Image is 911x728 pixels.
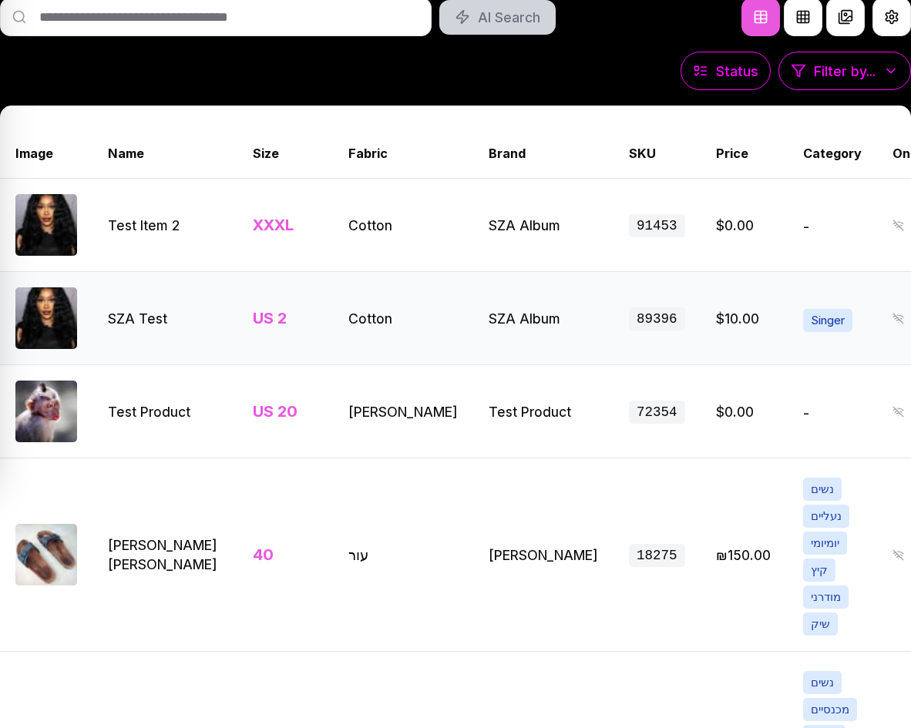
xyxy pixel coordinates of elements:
td: עור [333,458,473,652]
td: Cotton [333,179,473,272]
td: XXXL [237,179,333,272]
td: Test Product [473,365,613,458]
span: Filter by... [814,62,876,81]
span: מכנסיים [803,698,857,721]
div: - [803,404,862,423]
td: Test Product [92,365,237,458]
span: Edit price [716,547,771,563]
th: Price [701,129,788,179]
th: Category [788,129,877,179]
span: 18275 [629,544,685,567]
td: [PERSON_NAME] [473,458,613,652]
span: מודרני [803,585,849,609]
td: SZA Album [473,272,613,365]
th: SKU [613,129,701,179]
span: 89396 [629,307,685,330]
td: SZA Test [92,272,237,365]
td: [PERSON_NAME] [PERSON_NAME] [92,458,237,652]
th: Brand [473,129,613,179]
th: Fabric [333,129,473,179]
td: SZA Album [473,179,613,272]
button: Status [681,52,771,90]
span: Edit price [716,404,754,420]
img: SZA Test [15,287,77,349]
td: Test Item 2 [92,179,237,272]
span: Edit price [716,217,754,233]
th: Size [237,129,333,179]
td: Cotton [333,272,473,365]
span: Status [716,62,758,81]
img: Test Item 2 [15,194,77,256]
img: Bayton נעלי סנדלים [15,524,77,585]
span: Edit price [716,310,759,327]
span: נשים [803,478,842,501]
td: US 20 [237,365,333,458]
td: 40 [237,458,333,652]
td: US 2 [237,272,333,365]
img: Test Product [15,381,77,442]
span: Singer [803,309,852,332]
span: קיץ [803,559,835,582]
span: 72354 [629,401,685,424]
div: - [803,217,862,237]
th: Name [92,129,237,179]
span: נשים [803,671,842,694]
span: יומיומי [803,532,847,555]
span: נעליים [803,505,849,528]
button: Filter by... [778,52,911,90]
span: שיק [803,612,838,636]
td: [PERSON_NAME] [333,365,473,458]
span: 91453 [629,214,685,237]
